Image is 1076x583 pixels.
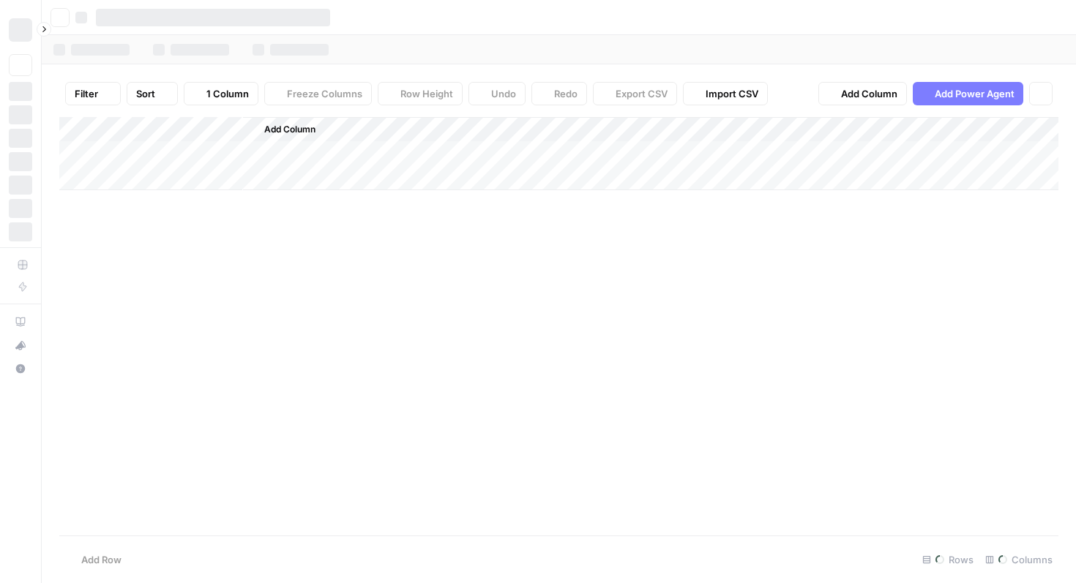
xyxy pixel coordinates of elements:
span: Row Height [400,86,453,101]
span: Add Column [264,123,315,136]
div: Rows [916,548,979,571]
button: Add Column [245,120,321,139]
button: Filter [65,82,121,105]
button: Sort [127,82,178,105]
button: Redo [531,82,587,105]
span: 1 Column [206,86,249,101]
div: Columns [979,548,1058,571]
div: What's new? [10,334,31,356]
button: Row Height [378,82,463,105]
button: Freeze Columns [264,82,372,105]
span: Sort [136,86,155,101]
button: Add Column [818,82,907,105]
span: Redo [554,86,578,101]
button: Export CSV [593,82,677,105]
span: Add Column [841,86,897,101]
button: Import CSV [683,82,768,105]
button: What's new? [9,334,32,357]
button: 1 Column [184,82,258,105]
button: Add Power Agent [913,82,1023,105]
span: Export CSV [616,86,668,101]
button: Help + Support [9,357,32,380]
span: Add Power Agent [935,86,1015,101]
span: Filter [75,86,98,101]
span: Import CSV [706,86,758,101]
span: Undo [491,86,516,101]
span: Freeze Columns [287,86,362,101]
a: AirOps Academy [9,310,32,334]
span: Add Row [81,552,122,567]
button: Undo [468,82,526,105]
button: Add Row [59,548,130,571]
